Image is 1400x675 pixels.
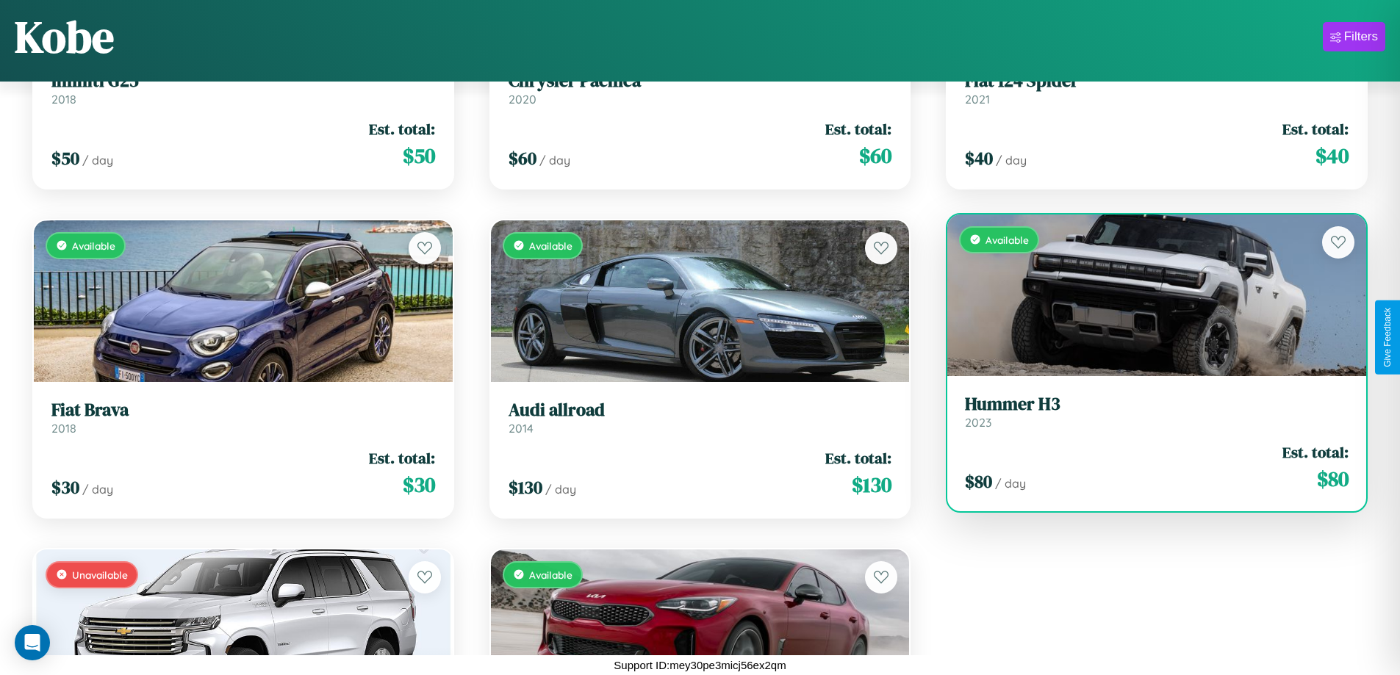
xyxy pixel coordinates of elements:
p: Support ID: mey30pe3micj56ex2qm [614,655,786,675]
span: $ 130 [509,475,542,499]
span: 2020 [509,92,536,107]
span: Est. total: [369,447,435,469]
a: Fiat Brava2018 [51,400,435,436]
span: Est. total: [369,118,435,140]
span: 2021 [965,92,990,107]
span: Est. total: [825,447,891,469]
span: $ 50 [51,146,79,170]
a: Audi allroad2014 [509,400,892,436]
h3: Fiat Brava [51,400,435,421]
span: Est. total: [825,118,891,140]
span: Est. total: [1282,441,1349,463]
a: Hummer H32023 [965,394,1349,430]
span: 2023 [965,415,991,430]
a: Fiat 124 Spider2021 [965,71,1349,107]
a: Infiniti G252018 [51,71,435,107]
span: $ 80 [965,469,992,494]
h3: Infiniti G25 [51,71,435,92]
span: $ 30 [51,475,79,499]
span: $ 60 [509,146,536,170]
span: $ 40 [1315,141,1349,170]
h3: Hummer H3 [965,394,1349,415]
span: $ 80 [1317,464,1349,494]
span: Unavailable [72,568,128,581]
span: / day [82,153,113,167]
span: Est. total: [1282,118,1349,140]
span: Available [986,234,1029,246]
h3: Audi allroad [509,400,892,421]
div: Open Intercom Messenger [15,625,50,660]
span: $ 60 [859,141,891,170]
span: Available [72,239,115,252]
button: Filters [1323,22,1385,51]
span: Available [529,568,572,581]
span: / day [996,153,1027,167]
span: 2014 [509,421,534,436]
span: / day [995,476,1026,491]
h1: Kobe [15,7,114,67]
span: 2018 [51,92,76,107]
span: $ 40 [965,146,993,170]
div: Filters [1344,29,1378,44]
span: 2018 [51,421,76,436]
span: $ 130 [852,470,891,499]
span: $ 30 [403,470,435,499]
span: / day [539,153,570,167]
div: Give Feedback [1382,308,1393,367]
span: / day [82,482,113,497]
span: / day [545,482,576,497]
h3: Fiat 124 Spider [965,71,1349,92]
h3: Chrysler Pacifica [509,71,892,92]
span: Available [529,239,572,252]
span: $ 50 [403,141,435,170]
a: Chrysler Pacifica2020 [509,71,892,107]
